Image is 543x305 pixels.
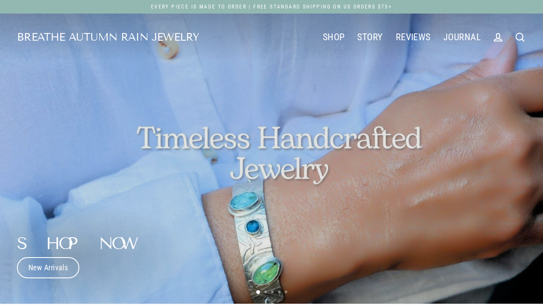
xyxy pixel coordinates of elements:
h2: Shop Now [17,235,129,252]
li: Page dot 3 [271,291,274,293]
div: Primary [199,26,487,48]
li: Page dot 5 [285,291,287,293]
a: SHOP [316,27,351,48]
li: Page dot 1 [256,290,260,294]
a: JOURNAL [437,27,487,48]
li: Page dot 2 [264,291,267,293]
a: REVIEWS [389,27,437,48]
li: Page dot 4 [278,291,280,293]
a: New Arrivals [17,257,79,278]
a: STORY [351,27,389,48]
a: Breathe Autumn Rain Jewelry [17,32,199,43]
